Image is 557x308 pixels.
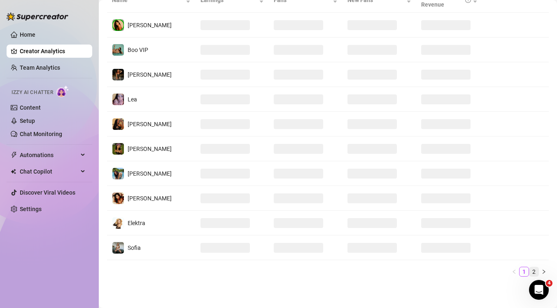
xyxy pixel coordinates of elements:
a: Setup [20,118,35,124]
a: 2 [529,267,538,276]
button: left [509,267,519,277]
span: Elektra [128,220,145,226]
a: Discover Viral Videos [20,189,75,196]
img: Lea [112,94,124,105]
a: 1 [520,267,529,276]
img: Lucy [112,118,124,130]
img: Chat Copilot [11,169,16,174]
a: Creator Analytics [20,45,86,58]
img: logo-BBDzfeDw.svg [7,12,68,21]
span: Izzy AI Chatter [12,89,53,96]
span: right [541,269,546,274]
img: Jade [112,19,124,31]
span: left [512,269,517,274]
img: Ella [112,168,124,179]
span: Lea [128,96,137,103]
span: [PERSON_NAME] [128,22,172,28]
a: Home [20,31,35,38]
img: Elektra [112,217,124,229]
span: [PERSON_NAME] [128,71,172,78]
img: Boo VIP [112,44,124,56]
a: Team Analytics [20,64,60,71]
button: right [539,267,549,277]
span: [PERSON_NAME] [128,195,172,202]
span: Boo VIP [128,47,148,53]
li: Next Page [539,267,549,277]
img: Shay Baker [112,193,124,204]
span: 4 [546,280,552,287]
li: 2 [529,267,539,277]
img: Dawn [112,143,124,155]
li: Previous Page [509,267,519,277]
a: Settings [20,206,42,212]
span: thunderbolt [11,152,17,158]
iframe: Intercom live chat [529,280,549,300]
a: Chat Monitoring [20,131,62,137]
span: Automations [20,148,78,162]
img: Ańa [112,69,124,80]
a: Content [20,104,41,111]
li: 1 [519,267,529,277]
img: Sofia [112,242,124,254]
span: [PERSON_NAME] [128,146,172,152]
span: [PERSON_NAME] [128,170,172,177]
span: [PERSON_NAME] [128,121,172,127]
span: Chat Copilot [20,165,78,178]
img: AI Chatter [56,85,69,97]
span: Sofia [128,245,141,251]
